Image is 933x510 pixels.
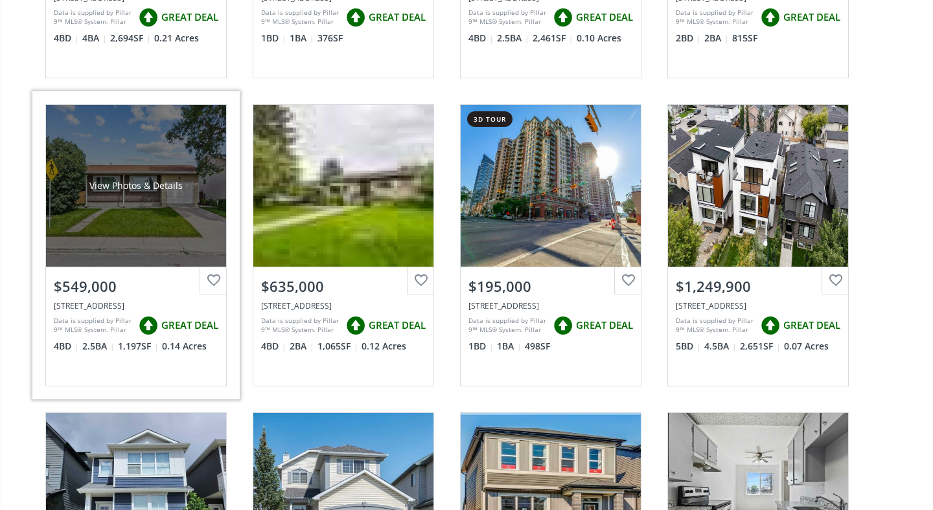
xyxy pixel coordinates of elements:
a: $635,000[STREET_ADDRESS]Data is supplied by Pillar 9™ MLS® System. Pillar 9™ is the owner of the ... [240,91,447,399]
span: 1 BD [261,32,286,45]
div: 1111 6 Avenue SW #1715, Calgary, AB T2P 5M5 [468,300,633,311]
span: 1 BD [468,340,494,353]
div: 15 Harrow Crescent SW, Calgary, AB T2V 3B2 [261,300,426,311]
img: rating icon [757,313,783,338]
span: 1 BA [497,340,522,353]
img: rating icon [550,5,576,30]
img: rating icon [343,5,369,30]
span: 815 SF [732,32,757,45]
div: Data is supplied by Pillar 9™ MLS® System. Pillar 9™ is the owner of the copyright in its MLS® Sy... [676,8,754,27]
span: 2 BA [704,32,729,45]
div: Data is supplied by Pillar 9™ MLS® System. Pillar 9™ is the owner of the copyright in its MLS® Sy... [261,316,340,335]
span: 2,651 SF [740,340,781,353]
div: Data is supplied by Pillar 9™ MLS® System. Pillar 9™ is the owner of the copyright in its MLS® Sy... [676,316,754,335]
span: 2 BA [290,340,314,353]
div: Data is supplied by Pillar 9™ MLS® System. Pillar 9™ is the owner of the copyright in its MLS® Sy... [54,8,132,27]
img: rating icon [135,313,161,338]
span: 4 BA [82,32,107,45]
span: 5 BD [676,340,701,353]
img: rating icon [135,5,161,30]
span: 4 BD [468,32,494,45]
div: $1,249,900 [676,276,840,296]
div: Data is supplied by Pillar 9™ MLS® System. Pillar 9™ is the owner of the copyright in its MLS® Sy... [468,316,547,335]
span: 4 BD [261,340,286,353]
span: 4 BD [54,340,79,353]
span: 4.5 BA [704,340,737,353]
span: GREAT DEAL [161,10,218,24]
img: rating icon [550,313,576,338]
a: 3d tour$195,000[STREET_ADDRESS]Data is supplied by Pillar 9™ MLS® System. Pillar 9™ is the owner ... [447,91,654,399]
span: 2.5 BA [497,32,529,45]
span: GREAT DEAL [783,10,840,24]
div: $195,000 [468,276,633,296]
span: 2,694 SF [110,32,151,45]
span: 1,065 SF [317,340,358,353]
span: 376 SF [317,32,343,45]
div: View Photos & Details [89,179,183,192]
img: rating icon [757,5,783,30]
div: 511 55 Avenue SW, Calgary, AB T2V 0E9 [676,300,840,311]
span: 498 SF [525,340,550,353]
div: Data is supplied by Pillar 9™ MLS® System. Pillar 9™ is the owner of the copyright in its MLS® Sy... [468,8,547,27]
img: rating icon [343,313,369,338]
span: 1 BA [290,32,314,45]
span: GREAT DEAL [783,318,840,332]
span: GREAT DEAL [369,10,426,24]
span: 2,461 SF [533,32,573,45]
span: 0.12 Acres [362,340,406,353]
span: 2.5 BA [82,340,115,353]
a: $1,249,900[STREET_ADDRESS]Data is supplied by Pillar 9™ MLS® System. Pillar 9™ is the owner of th... [654,91,862,399]
div: 1212 Lake Sylvan Drive SE, Calgary, AB T2J5N7 [54,300,218,311]
div: Data is supplied by Pillar 9™ MLS® System. Pillar 9™ is the owner of the copyright in its MLS® Sy... [261,8,340,27]
span: 0.07 Acres [784,340,829,353]
span: 0.10 Acres [577,32,621,45]
div: Data is supplied by Pillar 9™ MLS® System. Pillar 9™ is the owner of the copyright in its MLS® Sy... [54,316,132,335]
span: GREAT DEAL [161,318,218,332]
span: GREAT DEAL [576,10,633,24]
span: 1,197 SF [118,340,159,353]
div: $549,000 [54,276,218,296]
span: GREAT DEAL [576,318,633,332]
span: 0.21 Acres [154,32,199,45]
span: GREAT DEAL [369,318,426,332]
a: View Photos & Details$549,000[STREET_ADDRESS]Data is supplied by Pillar 9™ MLS® System. Pillar 9™... [32,91,240,399]
span: 0.14 Acres [162,340,207,353]
div: $635,000 [261,276,426,296]
span: 2 BD [676,32,701,45]
span: 4 BD [54,32,79,45]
